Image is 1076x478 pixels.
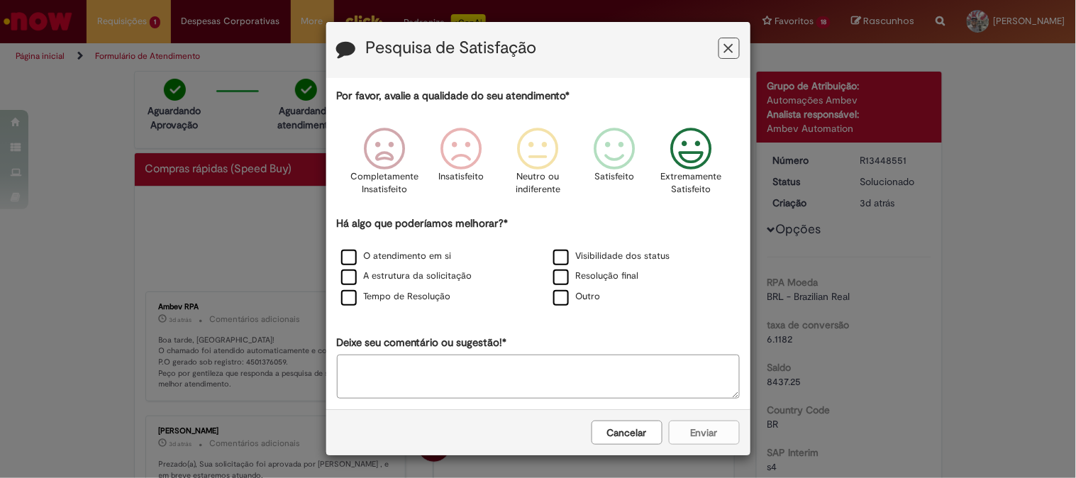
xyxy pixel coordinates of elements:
div: Completamente Insatisfeito [348,117,421,214]
label: Outro [553,290,601,304]
div: Satisfeito [579,117,651,214]
p: Satisfeito [595,170,635,184]
label: Visibilidade dos status [553,250,670,263]
p: Completamente Insatisfeito [350,170,418,196]
div: Insatisfeito [425,117,497,214]
button: Cancelar [592,421,662,445]
label: O atendimento em si [341,250,452,263]
label: Tempo de Resolução [341,290,451,304]
div: Extremamente Satisfeito [655,117,728,214]
div: Há algo que poderíamos melhorar?* [337,216,740,308]
div: Neutro ou indiferente [501,117,574,214]
p: Extremamente Satisfeito [661,170,722,196]
label: Pesquisa de Satisfação [366,39,537,57]
label: A estrutura da solicitação [341,269,472,283]
p: Neutro ou indiferente [512,170,563,196]
p: Insatisfeito [438,170,484,184]
label: Resolução final [553,269,639,283]
label: Por favor, avalie a qualidade do seu atendimento* [337,89,570,104]
label: Deixe seu comentário ou sugestão!* [337,335,507,350]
